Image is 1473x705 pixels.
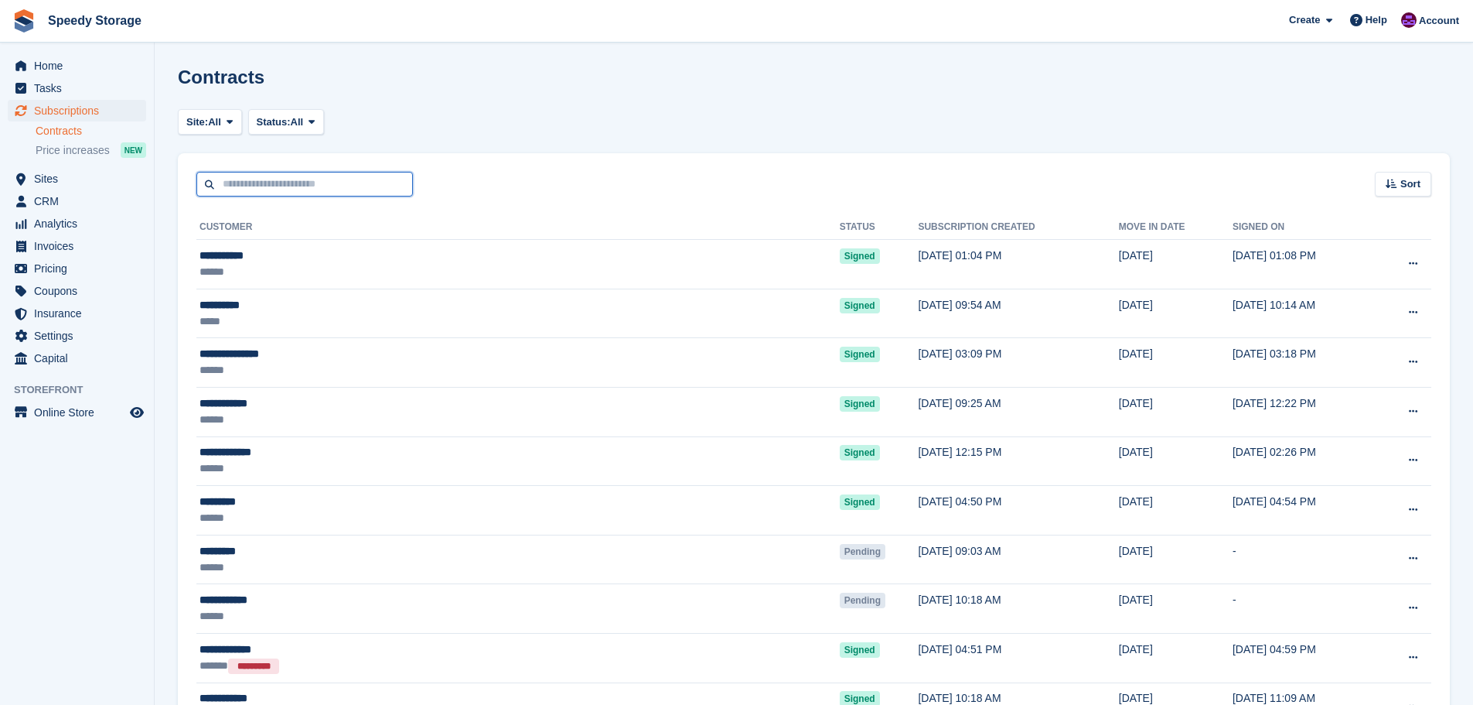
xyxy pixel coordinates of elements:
td: [DATE] [1119,535,1233,584]
th: Move in date [1119,215,1233,240]
td: [DATE] [1119,486,1233,536]
td: [DATE] 09:54 AM [918,289,1118,338]
span: Sites [34,168,127,190]
td: [DATE] [1119,289,1233,338]
td: [DATE] 09:03 AM [918,535,1118,584]
span: Invoices [34,235,127,257]
span: Settings [34,325,127,347]
a: Speedy Storage [42,8,148,33]
th: Signed on [1233,215,1376,240]
span: Home [34,55,127,77]
a: menu [8,347,146,369]
th: Customer [196,215,840,240]
span: Help [1366,12,1387,28]
span: Storefront [14,382,154,398]
td: [DATE] 04:54 PM [1233,486,1376,536]
a: Price increases NEW [36,142,146,159]
span: All [291,115,304,130]
td: [DATE] 04:50 PM [918,486,1118,536]
span: Status: [257,115,291,130]
td: [DATE] 01:04 PM [918,240,1118,289]
img: stora-icon-8386f47178a22dfd0bd8f6a31ec36ba5ce8667c1dd55bd0f319d3a0aa187defe.svg [12,9,36,33]
a: Preview store [128,403,146,422]
span: Signed [840,248,880,264]
td: [DATE] 12:15 PM [918,436,1118,486]
th: Subscription created [918,215,1118,240]
span: Pending [840,593,885,608]
span: Signed [840,445,880,460]
a: menu [8,100,146,121]
span: Online Store [34,402,127,423]
span: Signed [840,396,880,412]
td: [DATE] 09:25 AM [918,387,1118,436]
td: [DATE] [1119,338,1233,388]
span: Signed [840,642,880,658]
span: Capital [34,347,127,369]
td: - [1233,535,1376,584]
td: [DATE] 12:22 PM [1233,387,1376,436]
div: NEW [121,142,146,158]
span: Sort [1400,176,1420,192]
h1: Contracts [178,67,264,87]
td: [DATE] 04:59 PM [1233,633,1376,683]
a: menu [8,55,146,77]
td: [DATE] 01:08 PM [1233,240,1376,289]
td: [DATE] 03:18 PM [1233,338,1376,388]
a: menu [8,213,146,234]
span: Tasks [34,77,127,99]
th: Status [840,215,919,240]
span: Pricing [34,258,127,279]
td: [DATE] [1119,584,1233,634]
td: [DATE] [1119,633,1233,683]
a: Contracts [36,124,146,139]
span: Signed [840,347,880,362]
span: Site: [186,115,208,130]
a: menu [8,325,146,347]
span: Account [1419,13,1459,29]
a: menu [8,303,146,324]
a: menu [8,168,146,190]
td: [DATE] 10:14 AM [1233,289,1376,338]
img: Dan Jackson [1401,12,1417,28]
span: Signed [840,298,880,313]
a: menu [8,258,146,279]
td: - [1233,584,1376,634]
span: Coupons [34,280,127,302]
span: Price increases [36,143,110,158]
button: Site: All [178,109,242,135]
span: Pending [840,544,885,560]
a: menu [8,77,146,99]
span: Subscriptions [34,100,127,121]
span: All [208,115,221,130]
a: menu [8,402,146,423]
span: Create [1289,12,1320,28]
a: menu [8,190,146,212]
td: [DATE] 03:09 PM [918,338,1118,388]
a: menu [8,280,146,302]
td: [DATE] 10:18 AM [918,584,1118,634]
a: menu [8,235,146,257]
span: Analytics [34,213,127,234]
span: Insurance [34,303,127,324]
td: [DATE] 02:26 PM [1233,436,1376,486]
span: CRM [34,190,127,212]
td: [DATE] [1119,436,1233,486]
td: [DATE] [1119,387,1233,436]
td: [DATE] 04:51 PM [918,633,1118,683]
td: [DATE] [1119,240,1233,289]
button: Status: All [248,109,324,135]
span: Signed [840,495,880,510]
